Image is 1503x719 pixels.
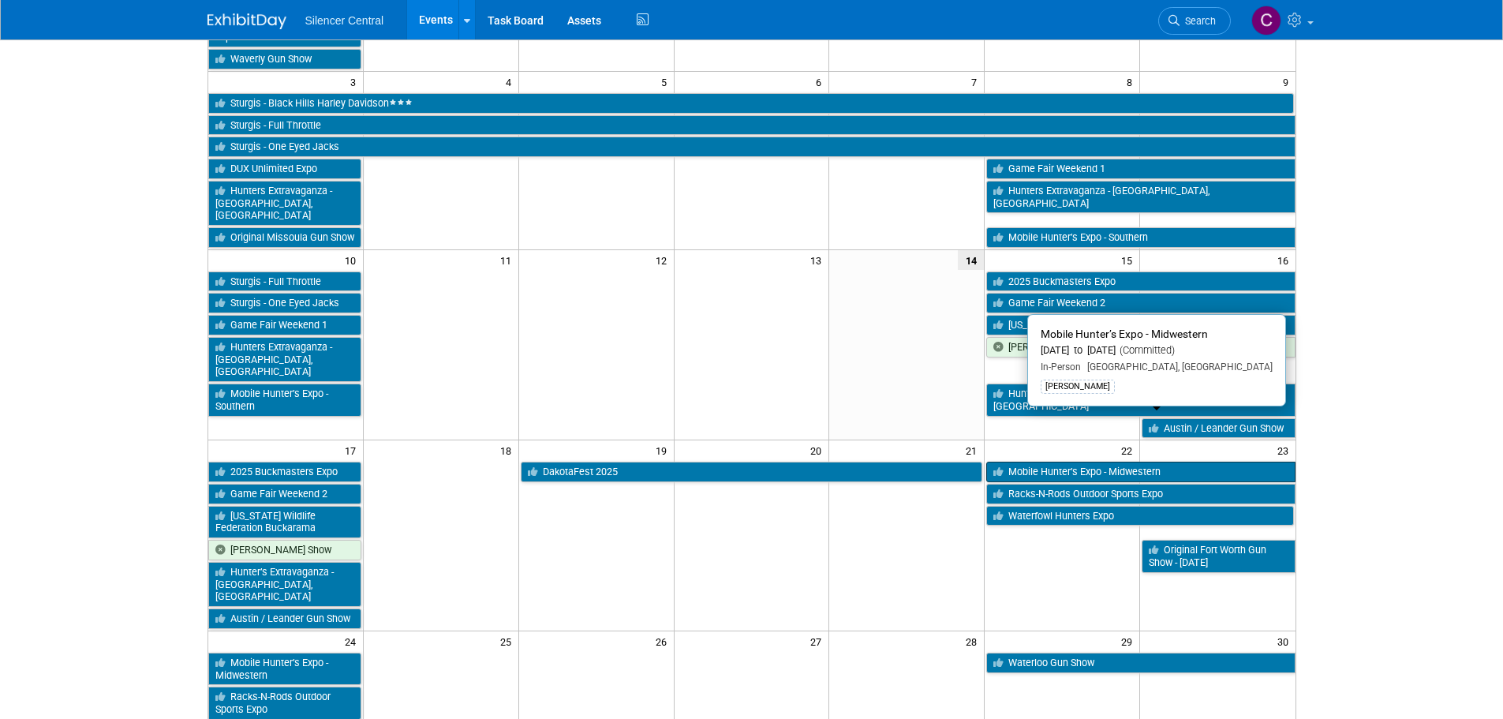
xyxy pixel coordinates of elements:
[208,137,1295,157] a: Sturgis - One Eyed Jacks
[1276,440,1295,460] span: 23
[499,440,518,460] span: 18
[208,609,361,629] a: Austin / Leander Gun Show
[208,93,1294,114] a: Sturgis - Black Hills Harley Davidson
[208,227,361,248] a: Original Missoula Gun Show
[1041,380,1115,394] div: [PERSON_NAME]
[986,462,1295,482] a: Mobile Hunter’s Expo - Midwestern
[1180,15,1216,27] span: Search
[1158,7,1231,35] a: Search
[814,72,828,92] span: 6
[208,115,1295,136] a: Sturgis - Full Throttle
[208,49,361,69] a: Waverly Gun Show
[1041,344,1273,358] div: [DATE] to [DATE]
[499,250,518,270] span: 11
[343,250,363,270] span: 10
[986,315,1295,335] a: [US_STATE] Wildlife Federation Buckarama
[1251,6,1281,36] img: Cade Cox
[986,227,1295,248] a: Mobile Hunter’s Expo - Southern
[986,337,1295,358] a: [PERSON_NAME] Show
[208,293,361,313] a: Sturgis - One Eyed Jacks
[1120,631,1139,651] span: 29
[986,159,1295,179] a: Game Fair Weekend 1
[809,250,828,270] span: 13
[343,631,363,651] span: 24
[208,159,361,179] a: DUX Unlimited Expo
[208,687,361,719] a: Racks-N-Rods Outdoor Sports Expo
[1276,250,1295,270] span: 16
[1276,631,1295,651] span: 30
[654,631,674,651] span: 26
[1142,418,1295,439] a: Austin / Leander Gun Show
[349,72,363,92] span: 3
[986,181,1295,213] a: Hunters Extravaganza - [GEOGRAPHIC_DATA], [GEOGRAPHIC_DATA]
[208,315,361,335] a: Game Fair Weekend 1
[208,506,361,538] a: [US_STATE] Wildlife Federation Buckarama
[654,440,674,460] span: 19
[208,484,361,504] a: Game Fair Weekend 2
[809,631,828,651] span: 27
[208,462,361,482] a: 2025 Buckmasters Expo
[208,181,361,226] a: Hunters Extravaganza - [GEOGRAPHIC_DATA], [GEOGRAPHIC_DATA]
[1120,440,1139,460] span: 22
[208,540,361,560] a: [PERSON_NAME] Show
[208,562,361,607] a: Hunter’s Extravaganza - [GEOGRAPHIC_DATA], [GEOGRAPHIC_DATA]
[809,440,828,460] span: 20
[208,337,361,382] a: Hunters Extravaganza - [GEOGRAPHIC_DATA], [GEOGRAPHIC_DATA]
[1041,361,1081,373] span: In-Person
[521,462,983,482] a: DakotaFest 2025
[1125,72,1139,92] span: 8
[504,72,518,92] span: 4
[970,72,984,92] span: 7
[208,271,361,292] a: Sturgis - Full Throttle
[660,72,674,92] span: 5
[986,506,1293,526] a: Waterfowl Hunters Expo
[986,484,1295,504] a: Racks-N-Rods Outdoor Sports Expo
[964,631,984,651] span: 28
[654,250,674,270] span: 12
[964,440,984,460] span: 21
[343,440,363,460] span: 17
[986,271,1295,292] a: 2025 Buckmasters Expo
[499,631,518,651] span: 25
[986,384,1295,416] a: Hunter’s Extravaganza - [GEOGRAPHIC_DATA], [GEOGRAPHIC_DATA]
[986,653,1295,673] a: Waterloo Gun Show
[208,653,361,685] a: Mobile Hunter’s Expo - Midwestern
[1281,72,1295,92] span: 9
[1142,540,1295,572] a: Original Fort Worth Gun Show - [DATE]
[1041,328,1208,340] span: Mobile Hunter’s Expo - Midwestern
[1116,344,1175,356] span: (Committed)
[208,13,286,29] img: ExhibitDay
[1081,361,1273,373] span: [GEOGRAPHIC_DATA], [GEOGRAPHIC_DATA]
[305,14,384,27] span: Silencer Central
[208,384,361,416] a: Mobile Hunter’s Expo - Southern
[958,250,984,270] span: 14
[1120,250,1139,270] span: 15
[986,293,1295,313] a: Game Fair Weekend 2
